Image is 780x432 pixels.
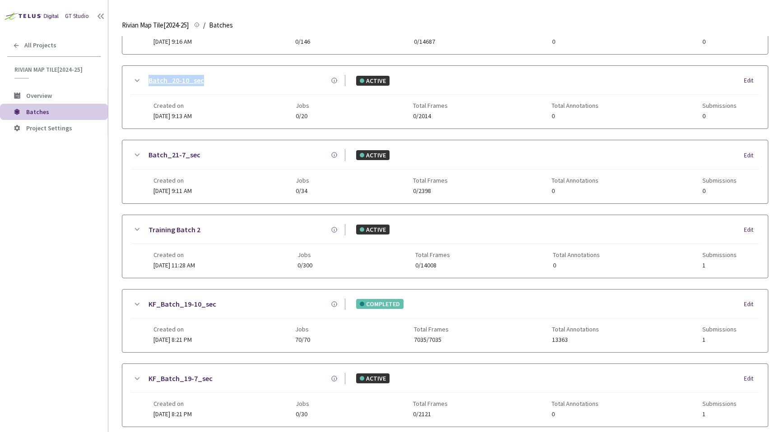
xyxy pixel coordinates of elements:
[209,20,233,31] span: Batches
[702,262,737,269] span: 1
[153,251,195,258] span: Created on
[296,411,309,418] span: 0/30
[153,177,192,184] span: Created on
[552,38,599,45] span: 0
[356,150,390,160] div: ACTIVE
[702,336,737,343] span: 1
[702,411,737,418] span: 1
[153,410,192,418] span: [DATE] 8:21 PM
[153,326,192,333] span: Created on
[153,261,195,269] span: [DATE] 11:28 AM
[413,411,448,418] span: 0/2121
[122,20,189,31] span: Rivian Map Tile[2024-25]
[122,66,768,129] div: Batch_20-10_secACTIVEEditCreated on[DATE] 9:13 AMJobs0/20Total Frames0/2014Total Annotations0Subm...
[414,38,449,45] span: 0/14687
[296,113,309,119] span: 0/20
[297,251,312,258] span: Jobs
[296,400,309,407] span: Jobs
[413,113,448,119] span: 0/2014
[552,177,599,184] span: Total Annotations
[744,76,759,85] div: Edit
[153,187,192,195] span: [DATE] 9:11 AM
[296,177,309,184] span: Jobs
[295,326,310,333] span: Jobs
[356,76,390,86] div: ACTIVE
[122,364,768,427] div: KF_Batch_19-7_secACTIVEEditCreated on[DATE] 8:21 PMJobs0/30Total Frames0/2121Total Annotations0Su...
[552,188,599,194] span: 0
[65,12,89,21] div: GT Studio
[415,262,450,269] span: 0/14008
[149,75,204,86] a: Batch_20-10_sec
[414,326,449,333] span: Total Frames
[296,188,309,194] span: 0/34
[702,113,737,119] span: 0
[702,326,737,333] span: Submissions
[702,188,737,194] span: 0
[26,92,52,100] span: Overview
[744,300,759,309] div: Edit
[149,299,216,310] a: KF_Batch_19-10_sec
[552,336,599,343] span: 13363
[356,225,390,234] div: ACTIVE
[413,400,448,407] span: Total Frames
[413,177,448,184] span: Total Frames
[122,290,768,352] div: KF_Batch_19-10_secCOMPLETEDEditCreated on[DATE] 8:21 PMJobs70/70Total Frames7035/7035Total Annota...
[26,108,49,116] span: Batches
[413,102,448,109] span: Total Frames
[414,336,449,343] span: 7035/7035
[702,177,737,184] span: Submissions
[153,335,192,344] span: [DATE] 8:21 PM
[553,251,600,258] span: Total Annotations
[702,251,737,258] span: Submissions
[552,102,599,109] span: Total Annotations
[153,112,192,120] span: [DATE] 9:13 AM
[24,41,56,49] span: All Projects
[552,411,599,418] span: 0
[702,400,737,407] span: Submissions
[415,251,450,258] span: Total Frames
[122,140,768,203] div: Batch_21-7_secACTIVEEditCreated on[DATE] 9:11 AMJobs0/34Total Frames0/2398Total Annotations0Submi...
[297,262,312,269] span: 0/300
[122,215,768,278] div: Training Batch 2ACTIVEEditCreated on[DATE] 11:28 AMJobs0/300Total Frames0/14008Total Annotations0...
[296,102,309,109] span: Jobs
[153,102,192,109] span: Created on
[702,38,737,45] span: 0
[153,400,192,407] span: Created on
[26,124,72,132] span: Project Settings
[552,326,599,333] span: Total Annotations
[203,20,205,31] li: /
[413,188,448,194] span: 0/2398
[149,224,200,235] a: Training Batch 2
[153,37,192,46] span: [DATE] 9:16 AM
[356,299,404,309] div: COMPLETED
[295,38,310,45] span: 0/146
[295,336,310,343] span: 70/70
[552,113,599,119] span: 0
[552,400,599,407] span: Total Annotations
[744,225,759,234] div: Edit
[702,102,737,109] span: Submissions
[14,66,95,74] span: Rivian Map Tile[2024-25]
[744,151,759,160] div: Edit
[553,262,600,269] span: 0
[149,373,213,384] a: KF_Batch_19-7_sec
[356,373,390,383] div: ACTIVE
[149,149,200,161] a: Batch_21-7_sec
[744,374,759,383] div: Edit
